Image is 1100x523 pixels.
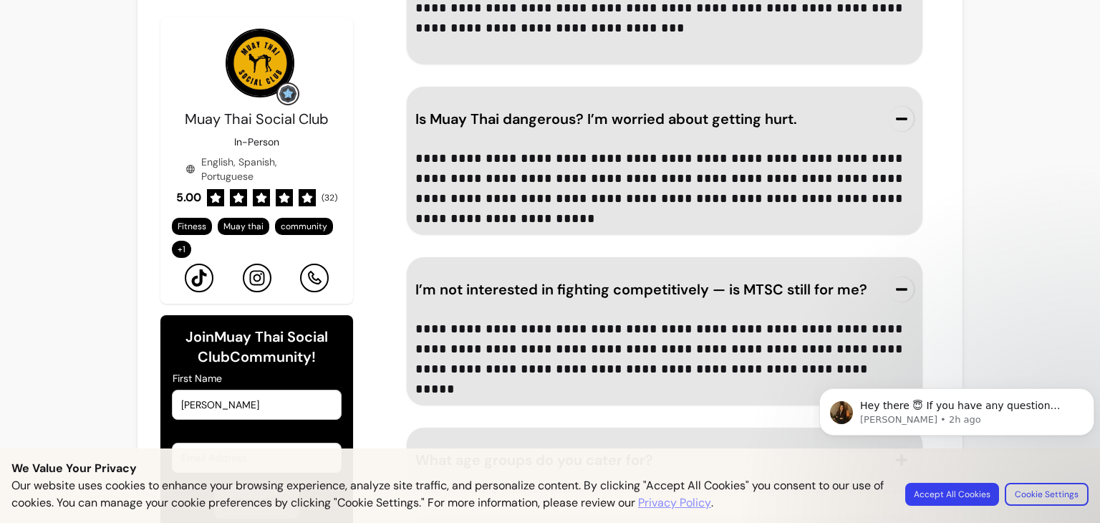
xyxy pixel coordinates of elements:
[223,221,264,232] span: Muay thai
[226,29,294,97] img: Provider image
[181,398,332,412] input: First Name
[415,436,914,484] button: What age groups do you cater for?
[11,460,1089,477] p: We Value Your Privacy
[178,221,206,232] span: Fitness
[11,477,888,512] p: Our website uses cookies to enhance your browsing experience, analyze site traffic, and personali...
[415,143,914,214] div: Is Muay Thai dangerous? I’m worried about getting hurt.
[415,110,797,128] span: Is Muay Thai dangerous? I’m worried about getting hurt.
[173,372,222,385] span: First Name
[172,327,342,367] h6: Join Muay Thai Social Club Community!
[234,135,279,149] p: In-Person
[322,192,337,203] span: ( 32 )
[415,313,914,385] div: I’m not interested in fighting competitively — is MTSC still for me?
[281,221,327,232] span: community
[175,244,188,255] span: + 1
[415,280,867,299] span: I’m not interested in fighting competitively — is MTSC still for me?
[176,189,201,206] span: 5.00
[279,85,296,102] img: Grow
[415,95,914,143] button: Is Muay Thai dangerous? I’m worried about getting hurt.
[185,155,329,183] div: English, Spanish, Portuguese
[415,266,914,313] button: I’m not interested in fighting competitively — is MTSC still for me?
[638,494,711,512] a: Privacy Policy
[814,358,1100,516] iframe: Intercom notifications message
[185,110,329,128] span: Muay Thai Social Club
